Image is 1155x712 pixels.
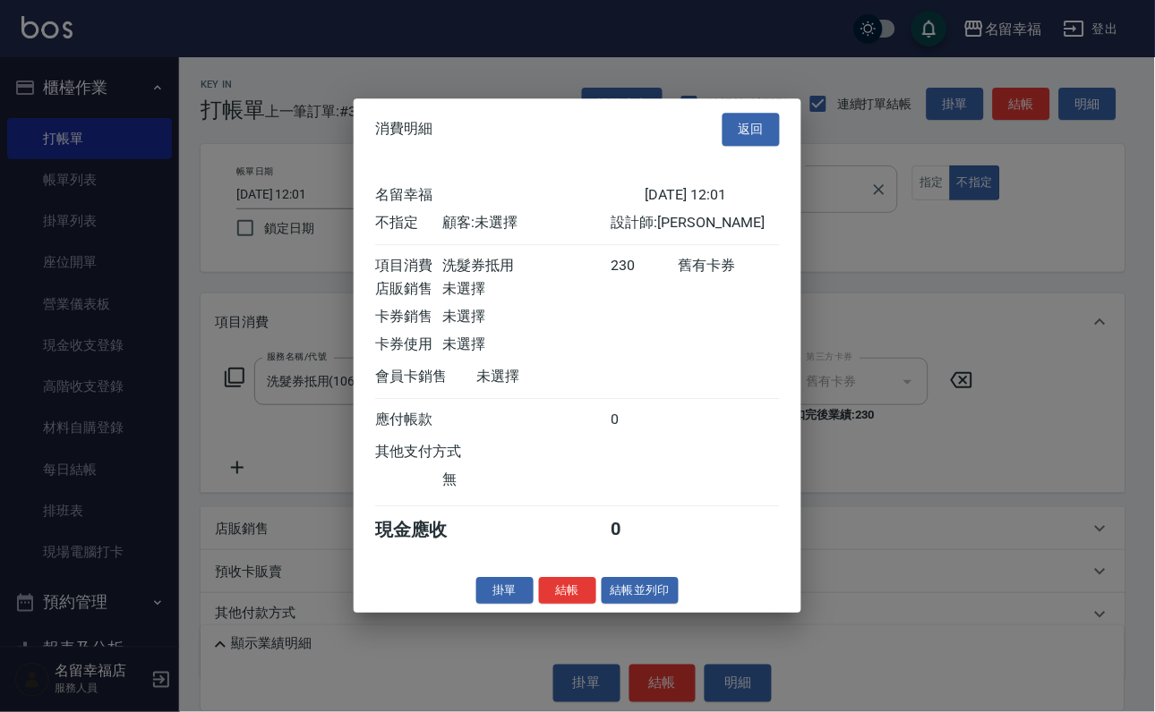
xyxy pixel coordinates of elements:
button: 返回 [723,113,780,146]
div: 項目消費 [375,257,442,275]
div: 230 [612,257,679,275]
button: 結帳並列印 [602,577,680,605]
div: 會員卡銷售 [375,368,476,386]
div: 其他支付方式 [375,443,510,462]
div: 洗髮券抵用 [442,257,611,275]
div: 未選擇 [476,368,645,386]
div: 舊有卡券 [679,257,780,275]
div: [DATE] 12:01 [645,186,780,205]
div: 店販銷售 [375,280,442,299]
div: 不指定 [375,214,442,233]
div: 名留幸福 [375,186,645,205]
div: 卡券使用 [375,335,442,354]
div: 應付帳款 [375,411,442,429]
span: 消費明細 [375,121,432,139]
button: 結帳 [539,577,596,605]
div: 現金應收 [375,518,476,542]
div: 0 [612,411,679,429]
div: 無 [442,470,611,489]
div: 設計師: [PERSON_NAME] [612,214,780,233]
div: 0 [612,518,679,542]
div: 卡券銷售 [375,308,442,326]
div: 顧客: 未選擇 [442,214,611,233]
button: 掛單 [476,577,534,605]
div: 未選擇 [442,308,611,326]
div: 未選擇 [442,335,611,354]
div: 未選擇 [442,280,611,299]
